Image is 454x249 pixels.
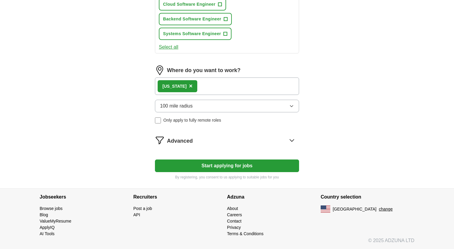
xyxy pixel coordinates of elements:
[379,206,393,212] button: change
[321,189,414,205] h4: Country selection
[133,206,152,211] a: Post a job
[167,66,241,74] label: Where do you want to work?
[155,135,165,145] img: filter
[162,83,186,90] div: [US_STATE]
[40,225,55,230] a: ApplyIQ
[155,159,299,172] button: Start applying for jobs
[189,82,192,91] button: ×
[133,212,140,217] a: API
[155,65,165,75] img: location.png
[227,231,263,236] a: Terms & Conditions
[155,117,161,123] input: Only apply to fully remote roles
[40,219,71,223] a: ValueMyResume
[333,206,377,212] span: [GEOGRAPHIC_DATA]
[159,44,178,51] button: Select all
[321,205,330,213] img: US flag
[40,231,55,236] a: AI Tools
[163,117,221,123] span: Only apply to fully remote roles
[155,100,299,112] button: 100 mile radius
[227,206,238,211] a: About
[160,102,193,110] span: 100 mile radius
[227,219,241,223] a: Contact
[227,225,241,230] a: Privacy
[159,13,232,25] button: Backend Software Engineer
[163,31,221,37] span: Systems Software Engineer
[163,1,216,8] span: Cloud Software Engineer
[155,175,299,180] p: By registering, you consent to us applying to suitable jobs for you
[163,16,221,22] span: Backend Software Engineer
[35,237,419,249] div: © 2025 ADZUNA LTD
[189,83,192,89] span: ×
[159,28,232,40] button: Systems Software Engineer
[167,137,193,145] span: Advanced
[40,212,48,217] a: Blog
[227,212,242,217] a: Careers
[40,206,62,211] a: Browse jobs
